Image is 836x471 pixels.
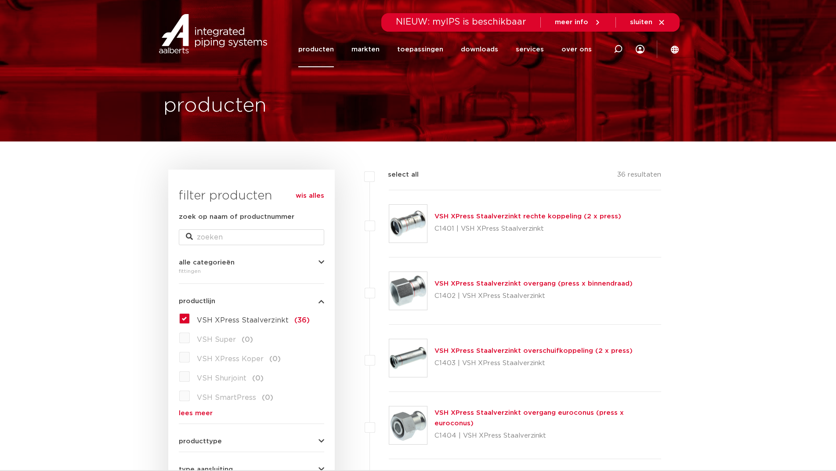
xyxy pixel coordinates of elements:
[179,438,324,445] button: producttype
[375,170,419,180] label: select all
[298,32,592,67] nav: Menu
[179,298,324,304] button: productlijn
[397,32,443,67] a: toepassingen
[252,375,264,382] span: (0)
[197,317,289,324] span: VSH XPress Staalverzinkt
[630,18,666,26] a: sluiten
[434,409,624,427] a: VSH XPress Staalverzinkt overgang euroconus (press x euroconus)
[294,317,310,324] span: (36)
[197,394,256,401] span: VSH SmartPress
[179,410,324,417] a: lees meer
[396,18,526,26] span: NIEUW: myIPS is beschikbaar
[179,187,324,205] h3: filter producten
[179,438,222,445] span: producttype
[434,429,662,443] p: C1404 | VSH XPress Staalverzinkt
[197,355,264,362] span: VSH XPress Koper
[242,336,253,343] span: (0)
[555,19,588,25] span: meer info
[262,394,273,401] span: (0)
[389,406,427,444] img: Thumbnail for VSH XPress Staalverzinkt overgang euroconus (press x euroconus)
[179,259,235,266] span: alle categorieën
[197,336,236,343] span: VSH Super
[179,212,294,222] label: zoek op naam of productnummer
[434,222,621,236] p: C1401 | VSH XPress Staalverzinkt
[389,339,427,377] img: Thumbnail for VSH XPress Staalverzinkt overschuifkoppeling (2 x press)
[163,92,267,120] h1: producten
[434,213,621,220] a: VSH XPress Staalverzinkt rechte koppeling (2 x press)
[179,266,324,276] div: fittingen
[555,18,601,26] a: meer info
[389,272,427,310] img: Thumbnail for VSH XPress Staalverzinkt overgang (press x binnendraad)
[197,375,246,382] span: VSH Shurjoint
[351,32,380,67] a: markten
[298,32,334,67] a: producten
[636,32,644,67] div: my IPS
[179,259,324,266] button: alle categorieën
[389,205,427,243] img: Thumbnail for VSH XPress Staalverzinkt rechte koppeling (2 x press)
[434,289,633,303] p: C1402 | VSH XPress Staalverzinkt
[179,298,215,304] span: productlijn
[434,356,633,370] p: C1403 | VSH XPress Staalverzinkt
[434,280,633,287] a: VSH XPress Staalverzinkt overgang (press x binnendraad)
[461,32,498,67] a: downloads
[561,32,592,67] a: over ons
[434,348,633,354] a: VSH XPress Staalverzinkt overschuifkoppeling (2 x press)
[296,191,324,201] a: wis alles
[630,19,652,25] span: sluiten
[516,32,544,67] a: services
[617,170,661,183] p: 36 resultaten
[179,229,324,245] input: zoeken
[269,355,281,362] span: (0)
